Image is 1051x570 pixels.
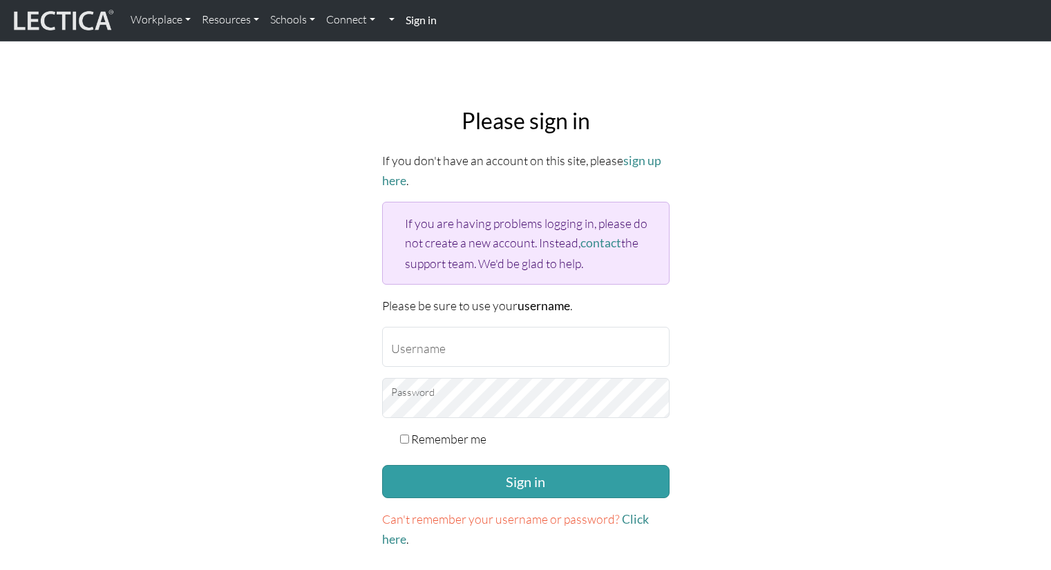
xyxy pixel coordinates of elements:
div: If you are having problems logging in, please do not create a new account. Instead, the support t... [382,202,670,284]
a: Schools [265,6,321,35]
a: Workplace [125,6,196,35]
a: Sign in [400,6,442,35]
label: Remember me [411,429,486,448]
h2: Please sign in [382,108,670,134]
span: Can't remember your username or password? [382,511,620,526]
strong: username [518,298,570,313]
a: Connect [321,6,381,35]
img: lecticalive [10,8,114,34]
p: If you don't have an account on this site, please . [382,151,670,191]
button: Sign in [382,465,670,498]
a: Resources [196,6,265,35]
strong: Sign in [406,13,437,26]
a: contact [580,236,621,250]
input: Username [382,327,670,367]
p: . [382,509,670,549]
p: Please be sure to use your . [382,296,670,316]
